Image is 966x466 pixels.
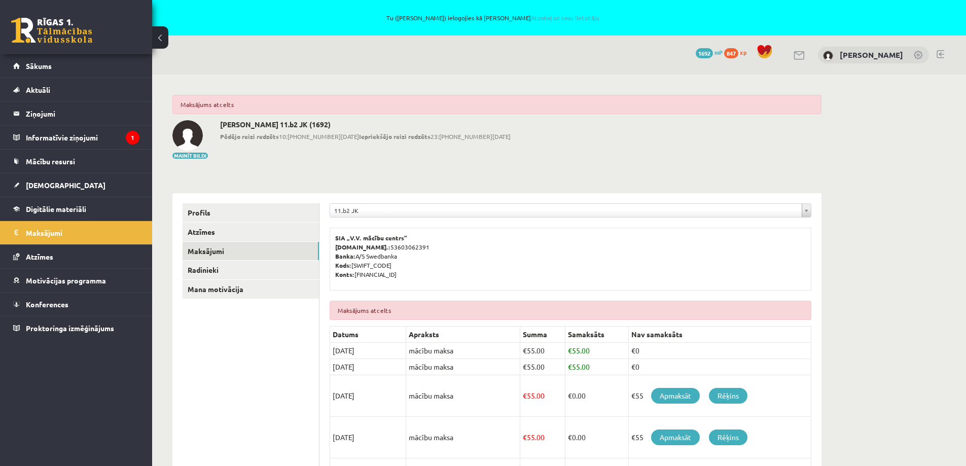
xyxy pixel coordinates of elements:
[330,375,406,417] td: [DATE]
[330,359,406,375] td: [DATE]
[520,327,565,343] th: Summa
[26,276,106,285] span: Motivācijas programma
[13,78,139,101] a: Aktuāli
[26,181,105,190] span: [DEMOGRAPHIC_DATA]
[740,48,746,56] span: xp
[13,173,139,197] a: [DEMOGRAPHIC_DATA]
[183,203,319,222] a: Profils
[13,126,139,149] a: Informatīvie ziņojumi1
[840,50,903,60] a: [PERSON_NAME]
[183,242,319,261] a: Maksājumi
[406,359,520,375] td: mācību maksa
[335,252,355,260] b: Banka:
[26,102,139,125] legend: Ziņojumi
[26,324,114,333] span: Proktoringa izmēģinājums
[531,14,599,22] a: Atpakaļ uz savu lietotāju
[126,131,139,145] i: 1
[172,120,203,151] img: Marta Laķe
[335,270,354,278] b: Konts:
[709,388,747,404] a: Rēķins
[26,252,53,261] span: Atzīmes
[406,375,520,417] td: mācību maksa
[823,51,833,61] img: Marta Laķe
[520,359,565,375] td: 55.00
[565,343,628,359] td: 55.00
[568,391,572,400] span: €
[523,362,527,371] span: €
[565,417,628,458] td: 0.00
[565,359,628,375] td: 55.00
[628,417,811,458] td: €55
[628,327,811,343] th: Nav samaksāts
[26,61,52,70] span: Sākums
[330,301,811,320] div: Maksājums atcelts
[117,15,870,21] span: Tu ([PERSON_NAME]) ielogojies kā [PERSON_NAME]
[334,204,798,217] span: 11.b2 JK
[220,120,511,129] h2: [PERSON_NAME] 11.b2 JK (1692)
[183,280,319,299] a: Mana motivācija
[330,343,406,359] td: [DATE]
[330,327,406,343] th: Datums
[359,132,431,140] b: Iepriekšējo reizi redzēts
[523,391,527,400] span: €
[406,343,520,359] td: mācību maksa
[523,433,527,442] span: €
[335,261,351,269] b: Kods:
[714,48,723,56] span: mP
[565,375,628,417] td: 0.00
[520,417,565,458] td: 55.00
[335,243,390,251] b: [DOMAIN_NAME].:
[724,48,752,56] a: 847 xp
[724,48,738,58] span: 847
[13,245,139,268] a: Atzīmes
[220,132,511,141] span: 10:[PHONE_NUMBER][DATE] 23:[PHONE_NUMBER][DATE]
[520,343,565,359] td: 55.00
[13,102,139,125] a: Ziņojumi
[26,300,68,309] span: Konferences
[330,417,406,458] td: [DATE]
[696,48,713,58] span: 1692
[696,48,723,56] a: 1692 mP
[13,150,139,173] a: Mācību resursi
[13,293,139,316] a: Konferences
[335,234,408,242] b: SIA „V.V. mācību centrs”
[628,343,811,359] td: €0
[520,375,565,417] td: 55.00
[406,327,520,343] th: Apraksts
[523,346,527,355] span: €
[565,327,628,343] th: Samaksāts
[13,54,139,78] a: Sākums
[26,221,139,244] legend: Maksājumi
[628,375,811,417] td: €55
[183,223,319,241] a: Atzīmes
[568,362,572,371] span: €
[13,316,139,340] a: Proktoringa izmēģinājums
[26,126,139,149] legend: Informatīvie ziņojumi
[183,261,319,279] a: Radinieki
[628,359,811,375] td: €0
[13,269,139,292] a: Motivācijas programma
[172,95,821,114] div: Maksājums atcelts
[26,204,86,213] span: Digitālie materiāli
[651,429,700,445] a: Apmaksāt
[220,132,279,140] b: Pēdējo reizi redzēts
[709,429,747,445] a: Rēķins
[172,153,208,159] button: Mainīt bildi
[26,157,75,166] span: Mācību resursi
[568,433,572,442] span: €
[13,221,139,244] a: Maksājumi
[13,197,139,221] a: Digitālie materiāli
[335,233,806,279] p: 53603062391 A/S Swedbanka [SWIFT_CODE] [FINANCIAL_ID]
[26,85,50,94] span: Aktuāli
[406,417,520,458] td: mācību maksa
[330,204,811,217] a: 11.b2 JK
[11,18,92,43] a: Rīgas 1. Tālmācības vidusskola
[568,346,572,355] span: €
[651,388,700,404] a: Apmaksāt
